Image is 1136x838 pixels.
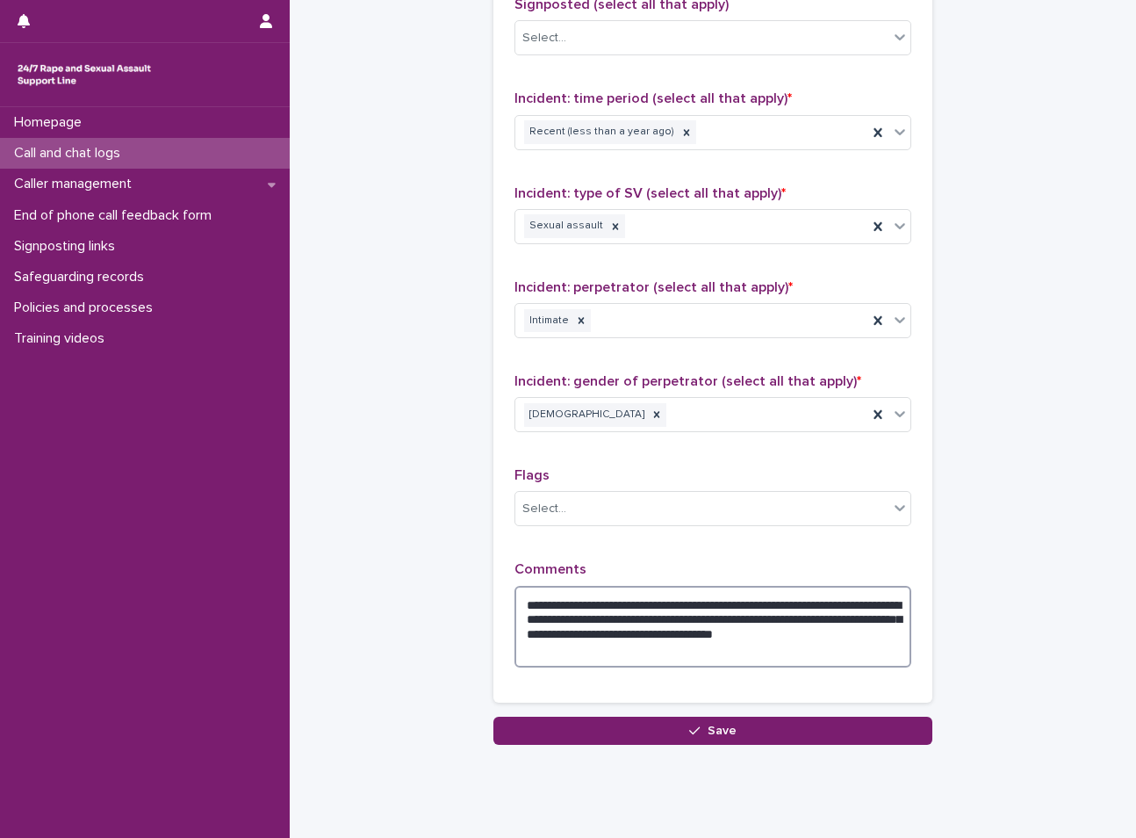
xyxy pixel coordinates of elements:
[524,309,572,333] div: Intimate
[14,57,155,92] img: rhQMoQhaT3yELyF149Cw
[514,186,786,200] span: Incident: type of SV (select all that apply)
[7,207,226,224] p: End of phone call feedback form
[7,269,158,285] p: Safeguarding records
[524,120,677,144] div: Recent (less than a year ago)
[522,29,566,47] div: Select...
[514,280,793,294] span: Incident: perpetrator (select all that apply)
[7,238,129,255] p: Signposting links
[7,176,146,192] p: Caller management
[514,91,792,105] span: Incident: time period (select all that apply)
[524,214,606,238] div: Sexual assault
[514,468,550,482] span: Flags
[514,374,861,388] span: Incident: gender of perpetrator (select all that apply)
[7,300,167,316] p: Policies and processes
[522,500,566,518] div: Select...
[7,145,134,162] p: Call and chat logs
[514,562,586,576] span: Comments
[493,717,932,745] button: Save
[7,330,119,347] p: Training videos
[524,403,647,427] div: [DEMOGRAPHIC_DATA]
[708,725,737,737] span: Save
[7,114,96,131] p: Homepage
